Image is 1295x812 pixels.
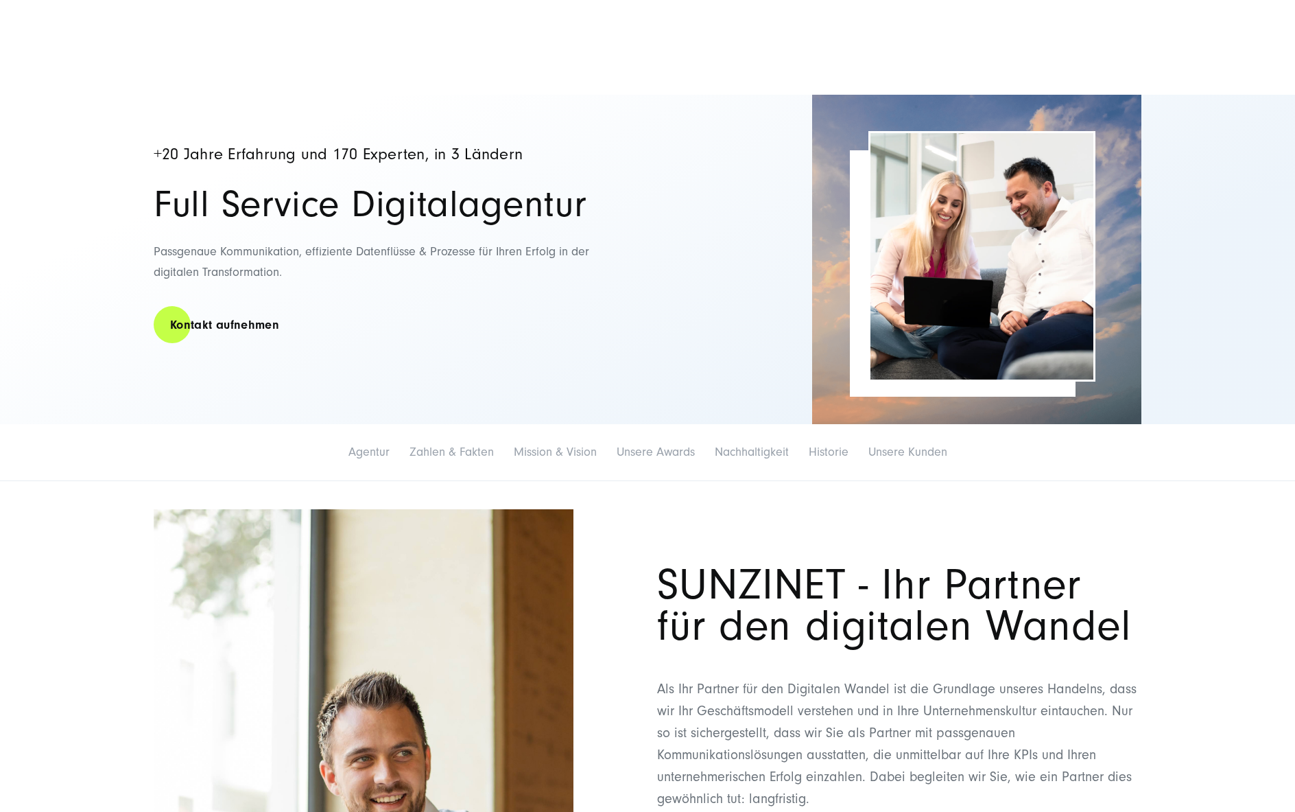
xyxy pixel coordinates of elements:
h1: SUNZINET - Ihr Partner für den digitalen Wandel [657,564,1141,648]
span: Als Ihr Partner für den Digitalen Wandel ist die Grundlage unseres Handelns, dass wir Ihr Geschäf... [657,682,1137,807]
a: Nachhaltigkeit [715,445,789,459]
img: Full-Service Digitalagentur SUNZINET - Business Applications Web & Cloud_2 [812,95,1141,424]
a: Unsere Awards [617,445,695,459]
a: Unsere Kunden [868,445,947,459]
a: Kontakt aufnehmen [154,305,296,345]
h4: +20 Jahre Erfahrung und 170 Experten, in 3 Ländern [154,146,634,163]
a: Mission & Vision [514,445,597,459]
a: Historie [809,445,848,459]
h2: Full Service Digitalagentur [154,185,634,224]
a: Zahlen & Fakten [409,445,494,459]
span: Passgenaue Kommunikation, effiziente Datenflüsse & Prozesse für Ihren Erfolg in der digitalen Tra... [154,244,589,280]
img: Service_Images_2025_39 [870,133,1093,380]
a: Agentur [348,445,390,459]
